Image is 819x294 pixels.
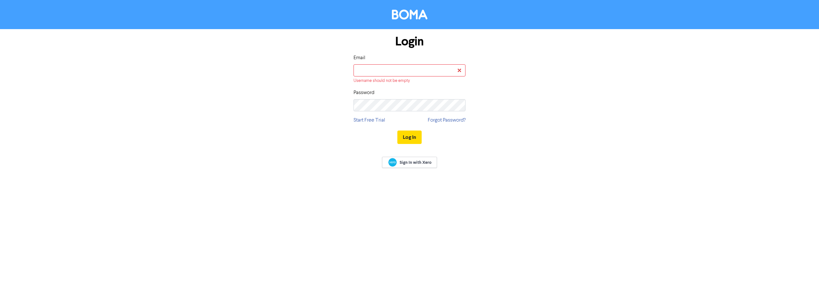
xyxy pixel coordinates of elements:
[388,158,397,167] img: Xero logo
[354,116,385,124] a: Start Free Trial
[397,131,422,144] button: Log In
[354,78,465,84] div: Username should not be empty
[400,160,432,165] span: Sign In with Xero
[354,34,465,49] h1: Login
[787,263,819,294] iframe: Chat Widget
[354,89,374,97] label: Password
[428,116,465,124] a: Forgot Password?
[392,10,427,20] img: BOMA Logo
[354,54,365,62] label: Email
[382,157,437,168] a: Sign In with Xero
